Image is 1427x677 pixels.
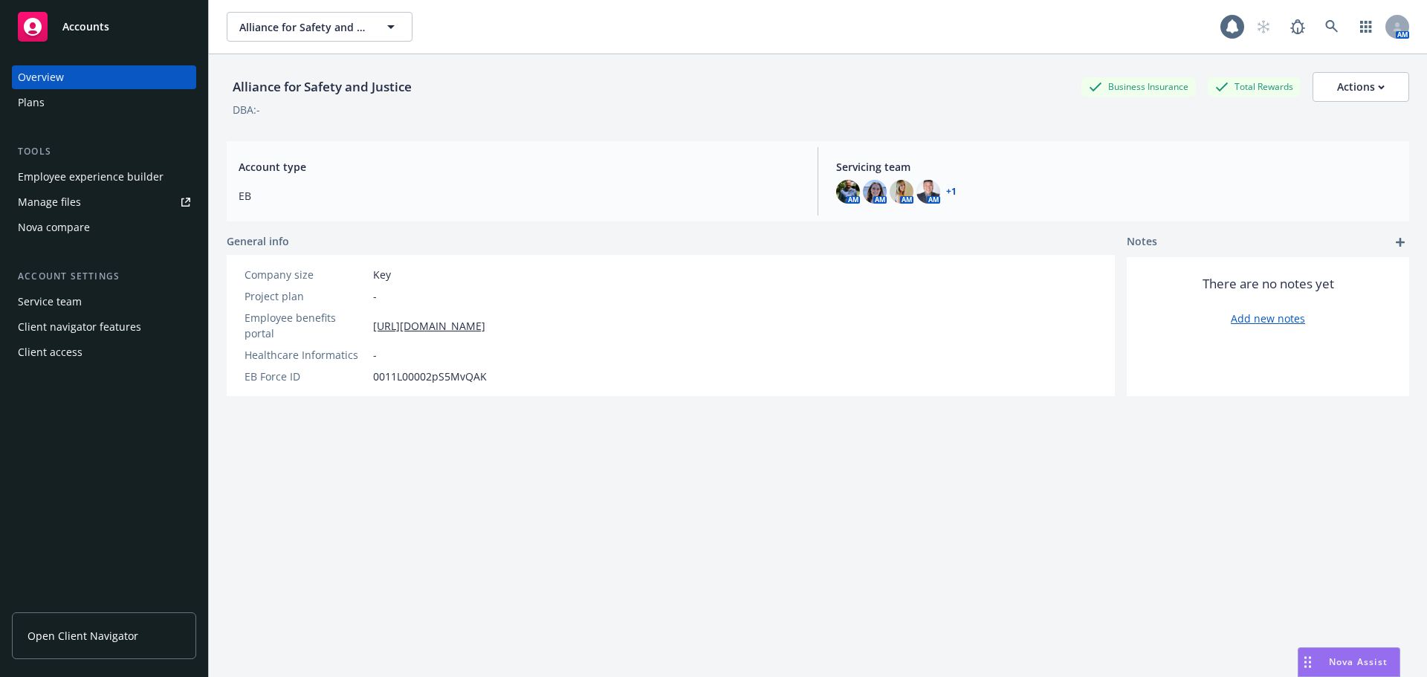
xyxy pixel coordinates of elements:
a: Switch app [1351,12,1381,42]
div: Business Insurance [1081,77,1196,96]
img: photo [916,180,940,204]
div: Employee benefits portal [245,310,367,341]
span: Nova Assist [1329,655,1388,668]
div: Manage files [18,190,81,214]
span: - [373,347,377,363]
div: Project plan [245,288,367,304]
div: Employee experience builder [18,165,164,189]
a: Overview [12,65,196,89]
span: Notes [1127,233,1157,251]
div: Drag to move [1298,648,1317,676]
a: Search [1317,12,1347,42]
span: There are no notes yet [1203,275,1334,293]
div: Total Rewards [1208,77,1301,96]
span: - [373,288,377,304]
span: Alliance for Safety and Justice [239,19,368,35]
div: Client access [18,340,82,364]
a: add [1391,233,1409,251]
img: photo [836,180,860,204]
a: Manage files [12,190,196,214]
div: EB Force ID [245,369,367,384]
span: Accounts [62,21,109,33]
button: Nova Assist [1298,647,1400,677]
a: Accounts [12,6,196,48]
span: Servicing team [836,159,1397,175]
span: General info [227,233,289,249]
span: Key [373,267,391,282]
a: Add new notes [1231,311,1305,326]
div: Service team [18,290,82,314]
span: Open Client Navigator [27,628,138,644]
img: photo [863,180,887,204]
a: [URL][DOMAIN_NAME] [373,318,485,334]
button: Actions [1313,72,1409,102]
div: Actions [1337,73,1385,101]
div: Company size [245,267,367,282]
div: Client navigator features [18,315,141,339]
button: Alliance for Safety and Justice [227,12,412,42]
span: 0011L00002pS5MvQAK [373,369,487,384]
a: Service team [12,290,196,314]
div: Tools [12,144,196,159]
div: DBA: - [233,102,260,117]
div: Account settings [12,269,196,284]
a: Nova compare [12,216,196,239]
a: Plans [12,91,196,114]
a: Start snowing [1249,12,1278,42]
span: Account type [239,159,800,175]
a: Client access [12,340,196,364]
div: Overview [18,65,64,89]
div: Healthcare Informatics [245,347,367,363]
a: +1 [946,187,957,196]
span: EB [239,188,800,204]
a: Client navigator features [12,315,196,339]
a: Report a Bug [1283,12,1313,42]
div: Nova compare [18,216,90,239]
div: Alliance for Safety and Justice [227,77,418,97]
a: Employee experience builder [12,165,196,189]
img: photo [890,180,913,204]
div: Plans [18,91,45,114]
